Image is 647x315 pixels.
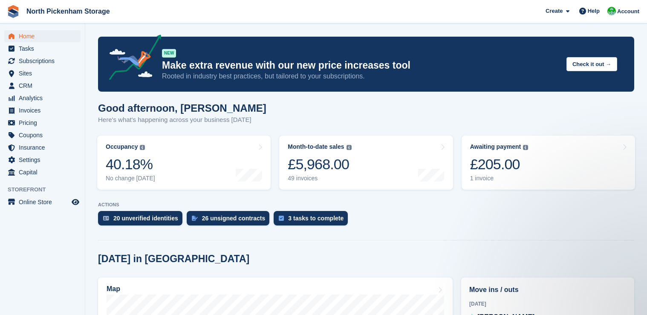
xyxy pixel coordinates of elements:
a: menu [4,30,81,42]
span: Storefront [8,185,85,194]
a: menu [4,80,81,92]
div: 40.18% [106,156,155,173]
a: Preview store [70,197,81,207]
a: Awaiting payment £205.00 1 invoice [462,136,635,190]
a: Occupancy 40.18% No change [DATE] [97,136,271,190]
a: menu [4,43,81,55]
span: CRM [19,80,70,92]
span: Settings [19,154,70,166]
span: Invoices [19,104,70,116]
button: Check it out → [566,57,617,71]
a: menu [4,92,81,104]
img: icon-info-grey-7440780725fd019a000dd9b08b2336e03edf1995a4989e88bcd33f0948082b44.svg [523,145,528,150]
img: price-adjustments-announcement-icon-8257ccfd72463d97f412b2fc003d46551f7dbcb40ab6d574587a9cd5c0d94... [102,35,162,83]
h1: Good afternoon, [PERSON_NAME] [98,102,266,114]
div: Awaiting payment [470,143,521,150]
span: Create [546,7,563,15]
span: Insurance [19,142,70,153]
img: verify_identity-adf6edd0f0f0b5bbfe63781bf79b02c33cf7c696d77639b501bdc392416b5a36.svg [103,216,109,221]
span: Help [588,7,600,15]
div: 20 unverified identities [113,215,178,222]
span: Analytics [19,92,70,104]
img: icon-info-grey-7440780725fd019a000dd9b08b2336e03edf1995a4989e88bcd33f0948082b44.svg [347,145,352,150]
div: 26 unsigned contracts [202,215,266,222]
div: Month-to-date sales [288,143,344,150]
a: 26 unsigned contracts [187,211,274,230]
a: menu [4,67,81,79]
span: Coupons [19,129,70,141]
span: Account [617,7,639,16]
a: menu [4,129,81,141]
span: Sites [19,67,70,79]
img: task-75834270c22a3079a89374b754ae025e5fb1db73e45f91037f5363f120a921f8.svg [279,216,284,221]
img: stora-icon-8386f47178a22dfd0bd8f6a31ec36ba5ce8667c1dd55bd0f319d3a0aa187defe.svg [7,5,20,18]
span: Online Store [19,196,70,208]
div: £205.00 [470,156,529,173]
h2: [DATE] in [GEOGRAPHIC_DATA] [98,253,249,265]
img: contract_signature_icon-13c848040528278c33f63329250d36e43548de30e8caae1d1a13099fd9432cc5.svg [192,216,198,221]
div: [DATE] [469,300,626,308]
a: menu [4,117,81,129]
span: Capital [19,166,70,178]
a: menu [4,196,81,208]
a: menu [4,154,81,166]
a: menu [4,142,81,153]
div: 1 invoice [470,175,529,182]
a: North Pickenham Storage [23,4,113,18]
p: Here's what's happening across your business [DATE] [98,115,266,125]
img: icon-info-grey-7440780725fd019a000dd9b08b2336e03edf1995a4989e88bcd33f0948082b44.svg [140,145,145,150]
a: 3 tasks to complete [274,211,352,230]
span: Tasks [19,43,70,55]
p: Rooted in industry best practices, but tailored to your subscriptions. [162,72,560,81]
img: Chris Gulliver [607,7,616,15]
div: £5,968.00 [288,156,351,173]
a: menu [4,166,81,178]
p: ACTIONS [98,202,634,208]
div: Occupancy [106,143,138,150]
div: NEW [162,49,176,58]
span: Subscriptions [19,55,70,67]
h2: Map [107,285,120,293]
div: 49 invoices [288,175,351,182]
div: 3 tasks to complete [288,215,344,222]
span: Home [19,30,70,42]
p: Make extra revenue with our new price increases tool [162,59,560,72]
a: menu [4,55,81,67]
div: No change [DATE] [106,175,155,182]
a: menu [4,104,81,116]
span: Pricing [19,117,70,129]
a: Month-to-date sales £5,968.00 49 invoices [279,136,453,190]
a: 20 unverified identities [98,211,187,230]
h2: Move ins / outs [469,285,626,295]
